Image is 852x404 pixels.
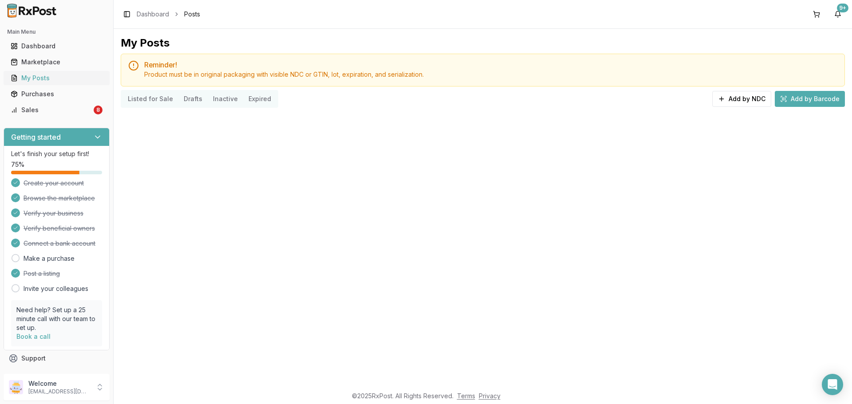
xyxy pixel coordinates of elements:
p: Welcome [28,379,90,388]
button: Add by NDC [712,91,771,107]
a: Make a purchase [24,254,75,263]
nav: breadcrumb [137,10,200,19]
span: Browse the marketplace [24,194,95,203]
span: Connect a bank account [24,239,95,248]
button: My Posts [4,71,110,85]
a: Dashboard [7,38,106,54]
p: Let's finish your setup first! [11,149,102,158]
button: Listed for Sale [122,92,178,106]
button: Inactive [208,92,243,106]
p: [EMAIL_ADDRESS][DOMAIN_NAME] [28,388,90,395]
div: Dashboard [11,42,103,51]
button: Sales8 [4,103,110,117]
button: Drafts [178,92,208,106]
a: Marketplace [7,54,106,70]
div: 8 [94,106,103,114]
a: Terms [457,392,475,400]
img: User avatar [9,380,23,394]
span: Feedback [21,370,51,379]
a: Dashboard [137,10,169,19]
div: Purchases [11,90,103,98]
span: Create your account [24,179,84,188]
span: Posts [184,10,200,19]
a: Privacy [479,392,501,400]
button: Support [4,350,110,366]
div: My Posts [121,36,170,50]
button: 9+ [831,7,845,21]
div: My Posts [11,74,103,82]
a: Book a call [16,333,51,340]
div: Marketplace [11,58,103,67]
a: Purchases [7,86,106,102]
span: Post a listing [24,269,60,278]
button: Purchases [4,87,110,101]
img: RxPost Logo [4,4,60,18]
div: Sales [11,106,92,114]
button: Add by Barcode [775,91,845,107]
button: Dashboard [4,39,110,53]
button: Expired [243,92,276,106]
a: Sales8 [7,102,106,118]
div: 9+ [837,4,848,12]
div: Open Intercom Messenger [822,374,843,395]
span: Verify your business [24,209,83,218]
h3: Getting started [11,132,61,142]
a: My Posts [7,70,106,86]
button: Marketplace [4,55,110,69]
span: Verify beneficial owners [24,224,95,233]
div: Product must be in original packaging with visible NDC or GTIN, lot, expiration, and serialization. [144,70,837,79]
h2: Main Menu [7,28,106,35]
button: Feedback [4,366,110,382]
h5: Reminder! [144,61,837,68]
p: Need help? Set up a 25 minute call with our team to set up. [16,306,97,332]
span: 75 % [11,160,24,169]
a: Invite your colleagues [24,284,88,293]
